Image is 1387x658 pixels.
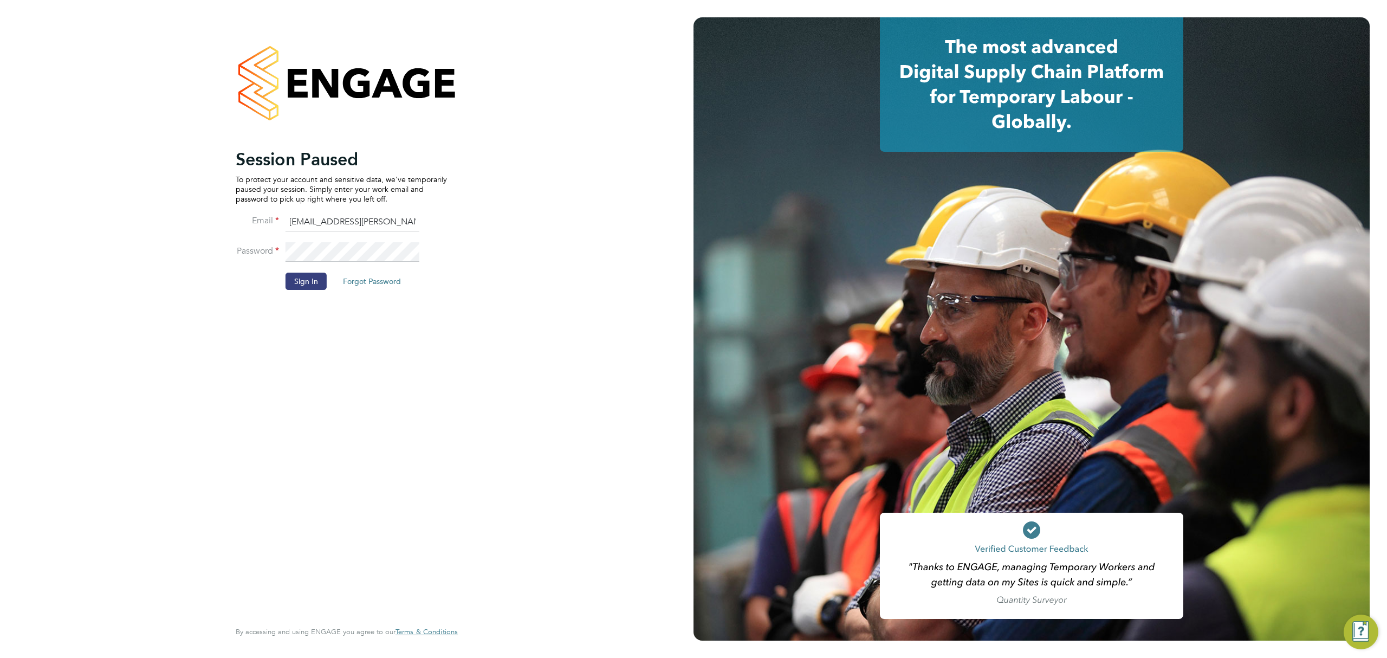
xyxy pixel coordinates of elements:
[334,273,410,290] button: Forgot Password
[286,212,419,232] input: Enter your work email...
[236,175,447,204] p: To protect your account and sensitive data, we've temporarily paused your session. Simply enter y...
[1344,615,1378,649] button: Engage Resource Center
[396,628,458,636] a: Terms & Conditions
[236,627,458,636] span: By accessing and using ENGAGE you agree to our
[236,246,279,257] label: Password
[236,215,279,227] label: Email
[286,273,327,290] button: Sign In
[236,149,447,170] h2: Session Paused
